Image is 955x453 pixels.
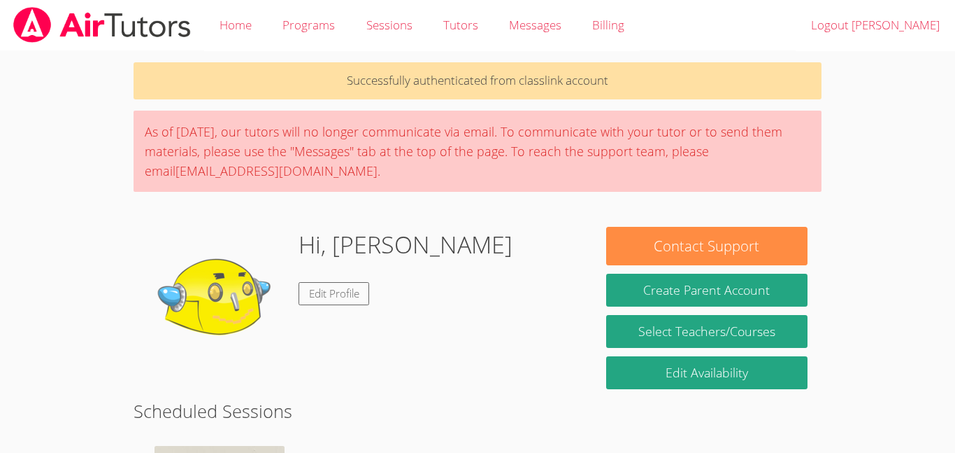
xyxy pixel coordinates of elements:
[299,282,370,305] a: Edit Profile
[606,356,807,389] a: Edit Availability
[299,227,512,263] h1: Hi, [PERSON_NAME]
[606,274,807,307] button: Create Parent Account
[606,227,807,265] button: Contact Support
[148,227,287,367] img: default.png
[12,7,192,43] img: airtutors_banner-c4298cdbf04f3fff15de1276eac7730deb9818008684d7c2e4769d2f7ddbe033.png
[134,398,821,424] h2: Scheduled Sessions
[134,111,821,192] div: As of [DATE], our tutors will no longer communicate via email. To communicate with your tutor or ...
[134,62,821,99] p: Successfully authenticated from classlink account
[509,17,561,33] span: Messages
[606,315,807,348] a: Select Teachers/Courses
